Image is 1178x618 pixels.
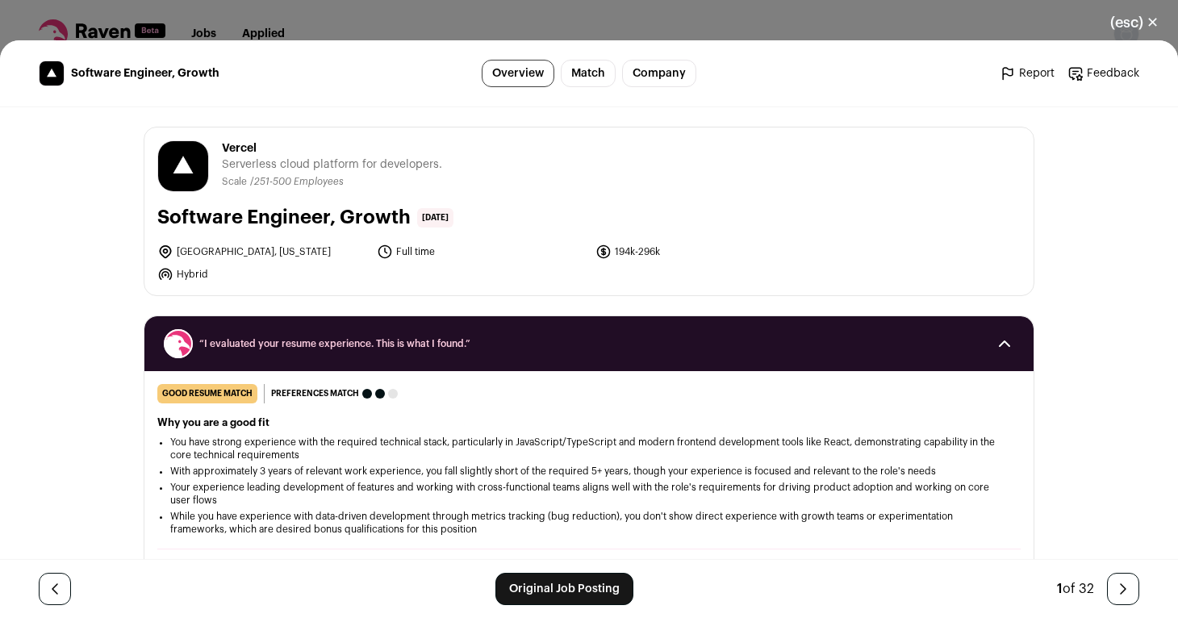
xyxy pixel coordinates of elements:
[1057,579,1094,599] div: of 32
[157,266,367,282] li: Hybrid
[495,573,633,605] a: Original Job Posting
[157,244,367,260] li: [GEOGRAPHIC_DATA], [US_STATE]
[170,465,1008,478] li: With approximately 3 years of relevant work experience, you fall slightly short of the required 5...
[158,141,208,191] img: df0b3117a745217a1124dc682acd1745e583fea2f43f43a9747a75fd3e99fd3e.jpg
[250,176,344,188] li: /
[40,61,64,86] img: df0b3117a745217a1124dc682acd1745e583fea2f43f43a9747a75fd3e99fd3e.jpg
[1067,65,1139,81] a: Feedback
[222,140,442,157] span: Vercel
[622,60,696,87] a: Company
[1057,583,1063,595] span: 1
[595,244,805,260] li: 194k-296k
[482,60,554,87] a: Overview
[157,384,257,403] div: good resume match
[254,177,344,186] span: 251-500 Employees
[417,208,453,228] span: [DATE]
[199,337,979,350] span: “I evaluated your resume experience. This is what I found.”
[157,416,1021,429] h2: Why you are a good fit
[222,176,250,188] li: Scale
[1091,5,1178,40] button: Close modal
[222,157,442,173] span: Serverless cloud platform for developers.
[71,65,219,81] span: Software Engineer, Growth
[170,481,1008,507] li: Your experience leading development of features and working with cross-functional teams aligns we...
[271,386,359,402] span: Preferences match
[561,60,616,87] a: Match
[170,436,1008,461] li: You have strong experience with the required technical stack, particularly in JavaScript/TypeScri...
[1000,65,1055,81] a: Report
[170,510,1008,536] li: While you have experience with data-driven development through metrics tracking (bug reduction), ...
[377,244,587,260] li: Full time
[157,205,411,231] h1: Software Engineer, Growth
